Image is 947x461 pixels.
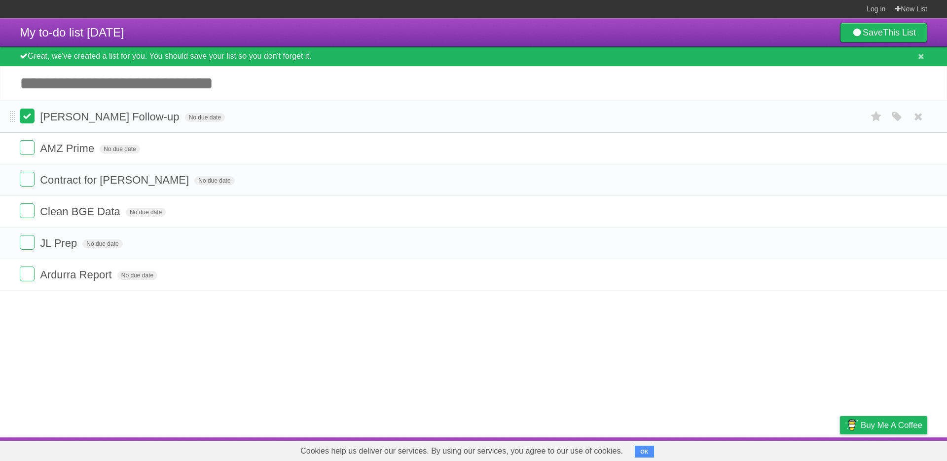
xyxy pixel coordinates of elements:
span: Ardurra Report [40,269,114,281]
span: No due date [194,176,234,185]
span: AMZ Prime [40,142,97,154]
span: No due date [117,271,157,280]
a: Terms [794,440,815,459]
span: [PERSON_NAME] Follow-up [40,111,182,123]
span: Clean BGE Data [40,205,123,218]
span: Buy me a coffee [861,417,922,434]
label: Star task [867,109,886,125]
label: Done [20,235,35,250]
span: JL Prep [40,237,79,249]
button: OK [635,446,654,458]
label: Done [20,140,35,155]
a: About [709,440,729,459]
b: This List [883,28,916,38]
a: Developers [741,440,781,459]
a: Privacy [827,440,853,459]
a: Buy me a coffee [840,416,927,434]
a: SaveThis List [840,23,927,42]
span: No due date [185,113,225,122]
span: Contract for [PERSON_NAME] [40,174,191,186]
span: My to-do list [DATE] [20,26,124,39]
label: Done [20,267,35,281]
label: Done [20,109,35,123]
span: No due date [82,239,122,248]
span: Cookies help us deliver our services. By using our services, you agree to our use of cookies. [291,441,633,461]
span: No due date [100,145,140,154]
span: No due date [126,208,166,217]
img: Buy me a coffee [845,417,858,433]
label: Done [20,203,35,218]
label: Done [20,172,35,187]
a: Suggest a feature [865,440,927,459]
